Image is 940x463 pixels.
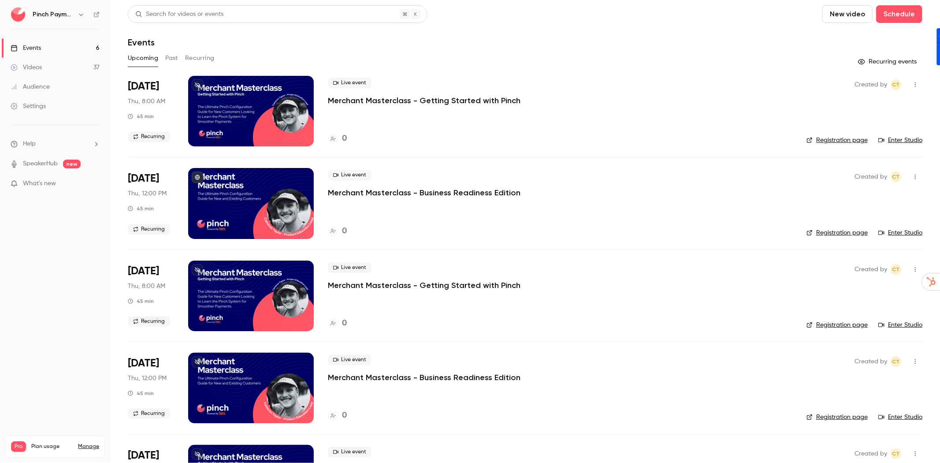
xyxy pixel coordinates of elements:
[128,261,174,331] div: Sep 18 Thu, 8:00 AM (Australia/Brisbane)
[892,448,900,459] span: CT
[342,133,347,145] h4: 0
[855,448,887,459] span: Created by
[328,225,347,237] a: 0
[128,282,165,291] span: Thu, 8:00 AM
[891,79,901,90] span: Cameron Taylor
[128,353,174,423] div: Oct 2 Thu, 12:00 PM (Australia/Brisbane)
[328,355,372,365] span: Live event
[23,179,56,188] span: What's new
[128,224,170,235] span: Recurring
[878,136,922,145] a: Enter Studio
[128,264,159,278] span: [DATE]
[342,410,347,422] h4: 0
[328,447,372,457] span: Live event
[892,172,900,182] span: CT
[328,78,372,88] span: Live event
[128,356,159,370] span: [DATE]
[23,159,58,168] a: SpeakerHub
[11,139,100,149] li: help-dropdown-opener
[128,131,170,142] span: Recurring
[855,356,887,367] span: Created by
[63,160,81,168] span: new
[128,97,165,106] span: Thu, 8:00 AM
[822,5,873,23] button: New video
[128,374,167,383] span: Thu, 12:00 PM
[328,317,347,329] a: 0
[806,136,868,145] a: Registration page
[11,44,41,52] div: Events
[128,76,174,146] div: Aug 21 Thu, 8:00 AM (Australia/Brisbane)
[878,321,922,329] a: Enter Studio
[892,79,900,90] span: CT
[806,228,868,237] a: Registration page
[328,262,372,273] span: Live event
[128,113,154,120] div: 45 min
[128,37,155,48] h1: Events
[328,372,520,383] a: Merchant Masterclass - Business Readiness Edition
[806,413,868,422] a: Registration page
[342,225,347,237] h4: 0
[328,280,520,291] a: Merchant Masterclass - Getting Started with Pinch
[806,321,868,329] a: Registration page
[31,443,73,450] span: Plan usage
[165,51,178,65] button: Past
[11,102,46,111] div: Settings
[342,317,347,329] h4: 0
[89,180,100,188] iframe: Noticeable Trigger
[854,55,922,69] button: Recurring events
[128,448,159,463] span: [DATE]
[128,390,154,397] div: 45 min
[128,51,158,65] button: Upcoming
[855,172,887,182] span: Created by
[891,172,901,182] span: Cameron Taylor
[328,133,347,145] a: 0
[23,139,36,149] span: Help
[128,316,170,327] span: Recurring
[128,189,167,198] span: Thu, 12:00 PM
[11,82,50,91] div: Audience
[128,408,170,419] span: Recurring
[11,63,42,72] div: Videos
[328,410,347,422] a: 0
[855,264,887,275] span: Created by
[878,413,922,422] a: Enter Studio
[128,79,159,93] span: [DATE]
[892,356,900,367] span: CT
[328,95,520,106] a: Merchant Masterclass - Getting Started with Pinch
[33,10,74,19] h6: Pinch Payments
[891,264,901,275] span: Cameron Taylor
[328,187,520,198] a: Merchant Masterclass - Business Readiness Edition
[128,172,159,186] span: [DATE]
[78,443,99,450] a: Manage
[891,356,901,367] span: Cameron Taylor
[128,168,174,239] div: Sep 4 Thu, 12:00 PM (Australia/Brisbane)
[892,264,900,275] span: CT
[855,79,887,90] span: Created by
[876,5,922,23] button: Schedule
[878,228,922,237] a: Enter Studio
[128,205,154,212] div: 45 min
[135,10,223,19] div: Search for videos or events
[328,170,372,180] span: Live event
[11,7,25,22] img: Pinch Payments
[11,441,26,452] span: Pro
[891,448,901,459] span: Cameron Taylor
[128,298,154,305] div: 45 min
[185,51,215,65] button: Recurring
